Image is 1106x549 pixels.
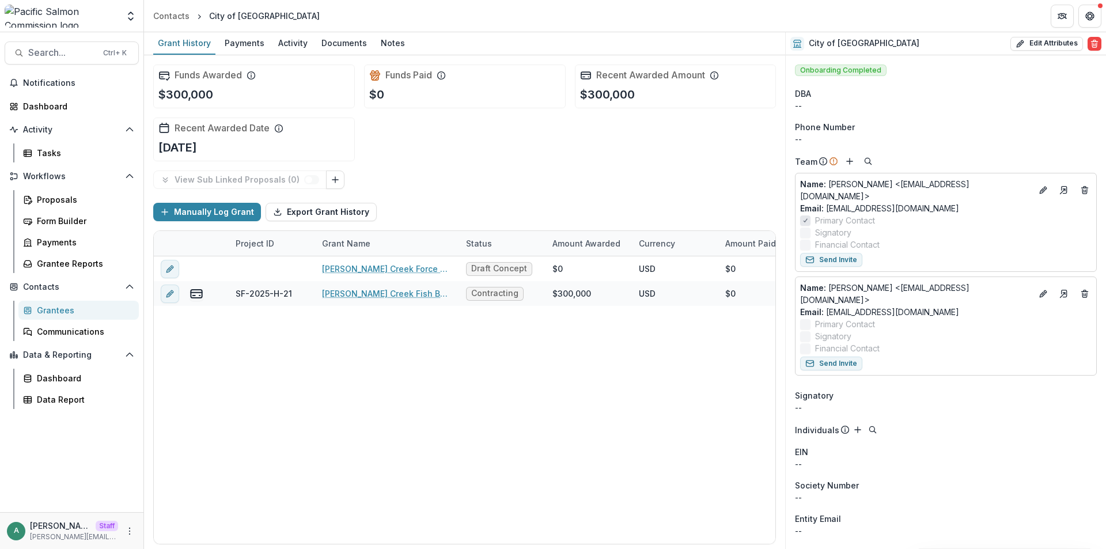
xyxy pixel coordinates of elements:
[815,318,875,330] span: Primary Contact
[175,123,270,134] h2: Recent Awarded Date
[175,70,242,81] h2: Funds Awarded
[546,237,627,249] div: Amount Awarded
[153,35,215,51] div: Grant History
[1078,183,1092,197] button: Deletes
[725,237,776,249] p: Amount Paid
[718,231,805,256] div: Amount Paid
[30,520,91,532] p: [PERSON_NAME][EMAIL_ADDRESS][DOMAIN_NAME]
[639,263,656,275] div: USD
[5,120,139,139] button: Open Activity
[459,231,546,256] div: Status
[800,282,1032,306] a: Name: [PERSON_NAME] <[EMAIL_ADDRESS][DOMAIN_NAME]>
[809,39,919,48] h2: City of [GEOGRAPHIC_DATA]
[815,226,851,238] span: Signatory
[96,521,118,531] p: Staff
[14,527,19,535] div: anveet@trytemelio.com
[376,32,410,55] a: Notes
[800,282,1032,306] p: [PERSON_NAME] <[EMAIL_ADDRESS][DOMAIN_NAME]>
[800,283,826,293] span: Name :
[153,10,190,22] div: Contacts
[1055,181,1073,199] a: Go to contact
[546,231,632,256] div: Amount Awarded
[795,100,1097,112] div: --
[322,287,452,300] a: [PERSON_NAME] Creek Fish Barrier Removal
[18,190,139,209] a: Proposals
[800,203,824,213] span: Email:
[1055,285,1073,303] a: Go to contact
[315,231,459,256] div: Grant Name
[317,32,372,55] a: Documents
[795,525,1097,537] div: --
[800,307,824,317] span: Email:
[274,32,312,55] a: Activity
[843,154,857,168] button: Add
[161,285,179,303] button: edit
[1010,37,1083,51] button: Edit Attributes
[1088,37,1101,51] button: Delete
[1078,5,1101,28] button: Get Help
[725,287,736,300] div: $0
[190,287,203,301] button: view-payments
[18,254,139,273] a: Grantee Reports
[459,237,499,249] div: Status
[220,32,269,55] a: Payments
[266,203,377,221] button: Export Grant History
[815,330,851,342] span: Signatory
[23,78,134,88] span: Notifications
[326,171,344,189] button: Link Grants
[149,7,324,24] nav: breadcrumb
[274,35,312,51] div: Activity
[37,393,130,406] div: Data Report
[866,423,880,437] button: Search
[471,289,518,298] span: Contracting
[800,178,1032,202] p: [PERSON_NAME] <[EMAIL_ADDRESS][DOMAIN_NAME]>
[552,287,591,300] div: $300,000
[795,402,1097,414] div: --
[37,236,130,248] div: Payments
[5,278,139,296] button: Open Contacts
[5,97,139,116] a: Dashboard
[37,194,130,206] div: Proposals
[725,263,736,275] div: $0
[23,125,120,135] span: Activity
[795,513,841,525] span: Entity Email
[28,47,96,58] span: Search...
[158,139,197,156] p: [DATE]
[376,35,410,51] div: Notes
[5,346,139,364] button: Open Data & Reporting
[37,304,130,316] div: Grantees
[101,47,129,59] div: Ctrl + K
[795,121,855,133] span: Phone Number
[37,325,130,338] div: Communications
[158,86,213,103] p: $300,000
[800,202,959,214] a: Email: [EMAIL_ADDRESS][DOMAIN_NAME]
[123,5,139,28] button: Open entity switcher
[815,238,880,251] span: Financial Contact
[18,143,139,162] a: Tasks
[596,70,705,81] h2: Recent Awarded Amount
[800,253,862,267] button: Send Invite
[229,231,315,256] div: Project ID
[153,171,327,189] button: View Sub Linked Proposals (0)
[815,214,875,226] span: Primary Contact
[30,532,118,542] p: [PERSON_NAME][EMAIL_ADDRESS][DOMAIN_NAME]
[23,100,130,112] div: Dashboard
[5,167,139,185] button: Open Workflows
[123,524,137,538] button: More
[149,7,194,24] a: Contacts
[322,263,452,275] a: [PERSON_NAME] Creek Force Main Removal
[23,172,120,181] span: Workflows
[153,32,215,55] a: Grant History
[632,231,718,256] div: Currency
[795,446,808,458] p: EIN
[5,41,139,65] button: Search...
[5,74,139,92] button: Notifications
[795,491,1097,503] p: --
[369,86,384,103] p: $0
[639,287,656,300] div: USD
